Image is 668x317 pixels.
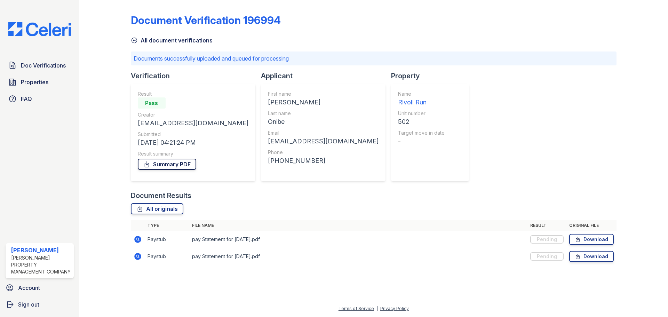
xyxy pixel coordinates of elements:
[138,150,248,157] div: Result summary
[398,110,445,117] div: Unit number
[138,97,166,109] div: Pass
[138,118,248,128] div: [EMAIL_ADDRESS][DOMAIN_NAME]
[398,90,445,97] div: Name
[11,246,71,254] div: [PERSON_NAME]
[380,306,409,311] a: Privacy Policy
[261,71,391,81] div: Applicant
[134,54,614,63] p: Documents successfully uploaded and queued for processing
[131,36,213,45] a: All document verifications
[18,300,39,309] span: Sign out
[138,138,248,148] div: [DATE] 04:21:24 PM
[398,136,445,146] div: -
[145,248,189,265] td: Paystub
[189,220,527,231] th: File name
[21,95,32,103] span: FAQ
[268,129,379,136] div: Email
[339,306,374,311] a: Terms of Service
[138,159,196,170] a: Summary PDF
[189,248,527,265] td: pay Statement for [DATE].pdf
[268,136,379,146] div: [EMAIL_ADDRESS][DOMAIN_NAME]
[3,281,77,295] a: Account
[21,78,48,86] span: Properties
[268,110,379,117] div: Last name
[391,71,475,81] div: Property
[131,71,261,81] div: Verification
[398,97,445,107] div: Rivoli Run
[530,235,564,244] div: Pending
[398,117,445,127] div: 502
[138,90,248,97] div: Result
[527,220,566,231] th: Result
[145,231,189,248] td: Paystub
[268,90,379,97] div: First name
[131,191,191,200] div: Document Results
[131,203,183,214] a: All originals
[268,117,379,127] div: Onibe
[21,61,66,70] span: Doc Verifications
[268,156,379,166] div: [PHONE_NUMBER]
[268,149,379,156] div: Phone
[138,111,248,118] div: Creator
[138,131,248,138] div: Submitted
[376,306,378,311] div: |
[145,220,189,231] th: Type
[398,129,445,136] div: Target move in date
[6,75,74,89] a: Properties
[18,284,40,292] span: Account
[6,92,74,106] a: FAQ
[569,251,614,262] a: Download
[6,58,74,72] a: Doc Verifications
[131,14,281,26] div: Document Verification 196994
[566,220,617,231] th: Original file
[268,97,379,107] div: [PERSON_NAME]
[398,90,445,107] a: Name Rivoli Run
[569,234,614,245] a: Download
[3,298,77,311] a: Sign out
[3,22,77,36] img: CE_Logo_Blue-a8612792a0a2168367f1c8372b55b34899dd931a85d93a1a3d3e32e68fde9ad4.png
[11,254,71,275] div: [PERSON_NAME] Property Management Company
[189,231,527,248] td: pay Statement for [DATE].pdf
[530,252,564,261] div: Pending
